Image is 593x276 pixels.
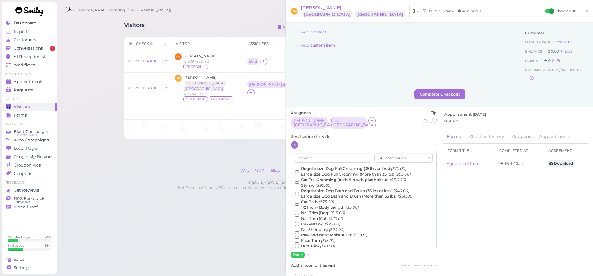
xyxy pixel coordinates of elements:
[302,11,352,17] a: [GEOGRAPHIC_DATA]
[544,144,588,158] th: Agreement
[284,168,304,173] a: Privacy
[2,61,57,69] a: Workflows
[295,153,371,163] input: Search
[14,20,37,26] span: Dashboard
[164,41,167,46] div: #
[320,244,335,248] i: ($10.00)
[183,64,208,69] span: Bailey
[321,238,335,243] i: ($15.00)
[2,136,57,144] a: Auto Campaigns
[14,29,30,34] span: Reports
[175,75,182,82] span: RM
[2,86,57,94] a: Requests
[171,180,478,185] div: © [DATE]–[DATE] [DOMAIN_NAME], Smiley is a product of Smiley Science Lab Inc.
[209,96,233,102] span: London
[2,27,57,36] a: Reports
[295,205,359,210] label: 1/2 Inch+ Body Length
[14,113,27,118] span: Forms
[247,81,325,89] div: [PERSON_NAME] ([GEOGRAPHIC_DATA]) Lulu ([GEOGRAPHIC_DATA])
[8,235,30,239] div: Call Min. Usage
[178,185,472,195] small: Net Promoter® and NPS® are registered trademarks and Net Promoter Score and Net Promoter System a...
[295,183,331,188] label: Styling
[295,188,409,194] label: Regular size Dog Bath and Brush (35 lbs or less)
[291,110,311,116] label: Assignees
[14,62,35,68] span: Workflows
[301,5,341,11] span: [PERSON_NAME]
[552,58,564,63] a: Edit
[525,30,585,36] div: Customer
[2,36,57,44] a: Customers
[525,49,543,54] span: Balance
[295,250,299,254] input: Paws Trim ($5.00)
[2,44,57,52] a: Conversations 1
[128,59,156,64] a: 09-27 9:40am
[465,130,508,143] a: Check-in history
[14,54,45,59] span: AI Receptionist
[295,222,299,226] input: De-Matting ($20.00)
[8,243,24,247] div: SMS Usage
[295,199,334,205] label: Cat Bath
[2,111,57,119] a: Forms
[291,252,305,258] button: Done
[444,112,486,117] label: Appointment [DATE]
[295,221,340,227] label: De-Matting
[346,205,359,210] i: ($5.00)
[301,5,410,18] a: [PERSON_NAME] [GEOGRAPHIC_DATA] [GEOGRAPHIC_DATA]
[295,194,413,199] label: Large size Dog Bath and Brush (More than 35 lbs)
[183,54,217,58] span: [PERSON_NAME]
[15,199,30,204] span: NPS® 100
[331,211,345,215] i: ($15.00)
[295,200,299,204] input: Cat Bath ($75.00)
[2,203,57,211] a: Video Proof
[14,154,56,159] span: Google My Business
[291,117,368,129] div: [PERSON_NAME] ([GEOGRAPHIC_DATA]) Lulu ([GEOGRAPHIC_DATA])
[14,146,37,151] span: Local Page
[249,59,257,64] div: Lulu
[14,162,41,168] span: Groupon Ads
[185,81,226,86] a: [GEOGRAPHIC_DATA]
[447,161,479,166] a: Agreement form
[295,244,299,248] input: Butt Trim ($10.00)
[557,40,572,44] a: View
[2,169,57,178] a: Coupons
[443,144,495,158] th: Form title
[295,243,335,249] label: Butt Trim
[295,216,344,221] label: Nail Trim (Cat)
[291,8,298,15] span: RM
[295,167,299,171] input: Regular size Dog Full Grooming (35 lbs or less) ($70.00)
[291,134,437,140] label: Services for this visit
[14,46,43,51] span: Conversations
[247,58,260,66] div: Lulu
[329,216,344,221] i: ($20.00)
[391,166,406,171] i: ($70.00)
[421,8,455,14] li: 09-27 9:37am
[183,86,225,91] a: [GEOGRAPHIC_DATA]
[2,180,57,185] li: Feedbacks
[237,168,267,173] a: Why NPS®?
[355,11,405,17] a: [GEOGRAPHIC_DATA]
[249,82,283,87] div: [PERSON_NAME] ( [GEOGRAPHIC_DATA] )
[295,249,335,255] label: Paws Trim
[291,263,437,268] label: Add a note for this visit
[175,53,182,60] span: AG
[295,177,406,183] label: Cat Full Grooming (bath & brush plus haircut)
[14,137,49,143] span: Auto Campaigns
[2,97,57,101] li: Visitors
[14,257,24,262] span: Sales
[183,91,240,96] div: 3234818837
[295,227,344,233] label: De-Shedding
[268,168,283,173] a: Blog
[560,49,572,54] a: Edit
[295,210,345,216] label: Nail Trim (Dog)
[14,196,47,201] span: NPS Feedbacks
[353,233,367,237] i: ($10.00)
[444,118,587,124] div: 9:30am
[295,205,299,209] input: 1/2 Inch+ Body Length ($5.00)
[2,264,57,272] a: Settings
[2,144,57,153] a: Local Page
[548,160,575,167] a: Download
[171,37,243,51] th: Visitor
[124,22,145,33] h1: Visitors
[390,177,406,182] i: ($110.00)
[295,228,299,232] input: De-Shedding ($20.00)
